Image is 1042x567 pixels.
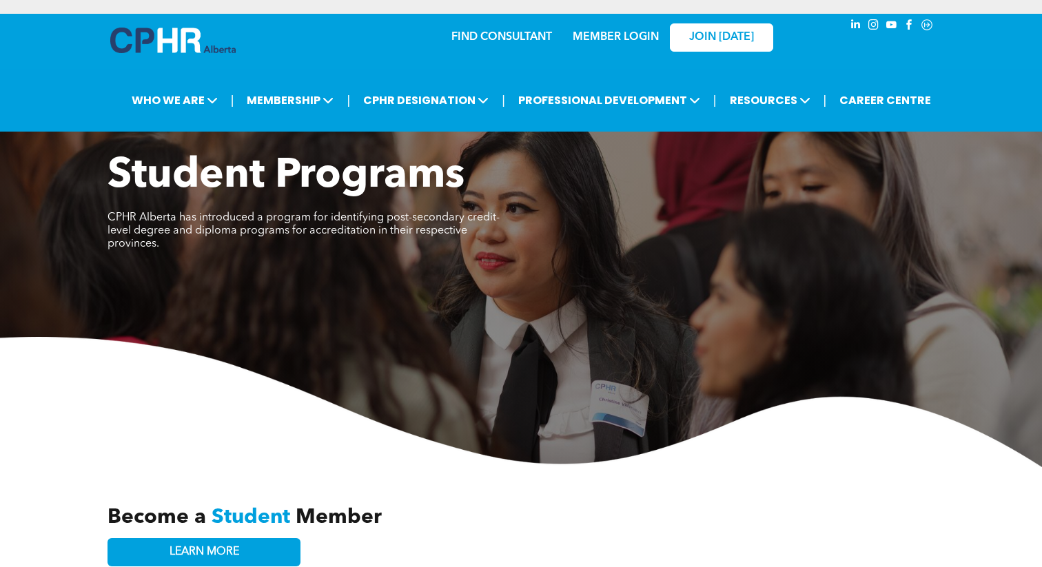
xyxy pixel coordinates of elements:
span: PROFESSIONAL DEVELOPMENT [514,87,704,113]
li: | [502,86,505,114]
span: LEARN MORE [170,546,239,559]
span: Member [296,507,382,528]
li: | [824,86,827,114]
a: MEMBER LOGIN [573,32,659,43]
a: youtube [883,17,899,36]
a: facebook [901,17,917,36]
span: JOIN [DATE] [689,31,754,44]
span: Become a [108,507,206,528]
span: RESOURCES [726,87,815,113]
a: CAREER CENTRE [835,87,935,113]
a: Social network [919,17,934,36]
a: LEARN MORE [108,538,300,566]
span: MEMBERSHIP [243,87,338,113]
li: | [347,86,350,114]
a: JOIN [DATE] [670,23,773,52]
img: A blue and white logo for cp alberta [110,28,236,53]
a: linkedin [848,17,863,36]
span: CPHR DESIGNATION [359,87,493,113]
li: | [231,86,234,114]
li: | [713,86,717,114]
a: instagram [866,17,881,36]
span: WHO WE ARE [127,87,222,113]
span: Student [212,507,290,528]
a: FIND CONSULTANT [451,32,552,43]
span: CPHR Alberta has introduced a program for identifying post-secondary credit-level degree and dipl... [108,212,500,249]
span: Student Programs [108,156,464,197]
